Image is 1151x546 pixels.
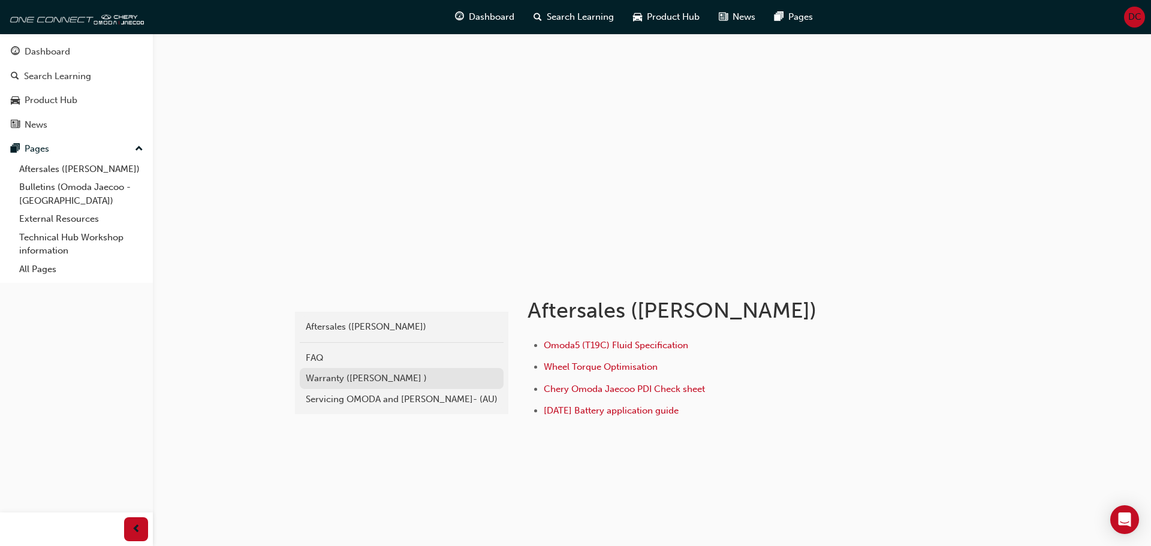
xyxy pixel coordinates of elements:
span: news-icon [11,120,20,131]
button: Pages [5,138,148,160]
a: Chery Omoda Jaecoo PDI Check sheet [544,384,705,394]
button: DashboardSearch LearningProduct HubNews [5,38,148,138]
a: Bulletins (Omoda Jaecoo - [GEOGRAPHIC_DATA]) [14,178,148,210]
span: car-icon [633,10,642,25]
span: guage-icon [455,10,464,25]
span: prev-icon [132,522,141,537]
span: car-icon [11,95,20,106]
a: FAQ [300,348,504,369]
span: News [733,10,755,24]
a: news-iconNews [709,5,765,29]
button: DC [1124,7,1145,28]
span: pages-icon [11,144,20,155]
a: [DATE] Battery application guide [544,405,679,416]
div: Aftersales ([PERSON_NAME]) [306,320,498,334]
span: pages-icon [775,10,784,25]
a: Product Hub [5,89,148,111]
span: Product Hub [647,10,700,24]
span: search-icon [534,10,542,25]
a: pages-iconPages [765,5,822,29]
img: oneconnect [6,5,144,29]
a: Dashboard [5,41,148,63]
a: search-iconSearch Learning [524,5,623,29]
span: Pages [788,10,813,24]
div: Search Learning [24,70,91,83]
a: Technical Hub Workshop information [14,228,148,260]
a: guage-iconDashboard [445,5,524,29]
span: news-icon [719,10,728,25]
a: Aftersales ([PERSON_NAME]) [300,316,504,337]
h1: Aftersales ([PERSON_NAME]) [528,297,921,324]
span: DC [1128,10,1141,24]
a: Omoda5 (T19C) Fluid Specification [544,340,688,351]
div: Dashboard [25,45,70,59]
a: External Resources [14,210,148,228]
a: Wheel Torque Optimisation [544,361,658,372]
span: Search Learning [547,10,614,24]
a: Warranty ([PERSON_NAME] ) [300,368,504,389]
a: Search Learning [5,65,148,88]
a: News [5,114,148,136]
span: search-icon [11,71,19,82]
div: Pages [25,142,49,156]
span: Dashboard [469,10,514,24]
div: FAQ [306,351,498,365]
a: Servicing OMODA and [PERSON_NAME]- (AU) [300,389,504,410]
span: up-icon [135,141,143,157]
a: Aftersales ([PERSON_NAME]) [14,160,148,179]
div: News [25,118,47,132]
div: Product Hub [25,93,77,107]
a: All Pages [14,260,148,279]
div: Servicing OMODA and [PERSON_NAME]- (AU) [306,393,498,406]
span: guage-icon [11,47,20,58]
a: car-iconProduct Hub [623,5,709,29]
div: Warranty ([PERSON_NAME] ) [306,372,498,385]
div: Open Intercom Messenger [1110,505,1139,534]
